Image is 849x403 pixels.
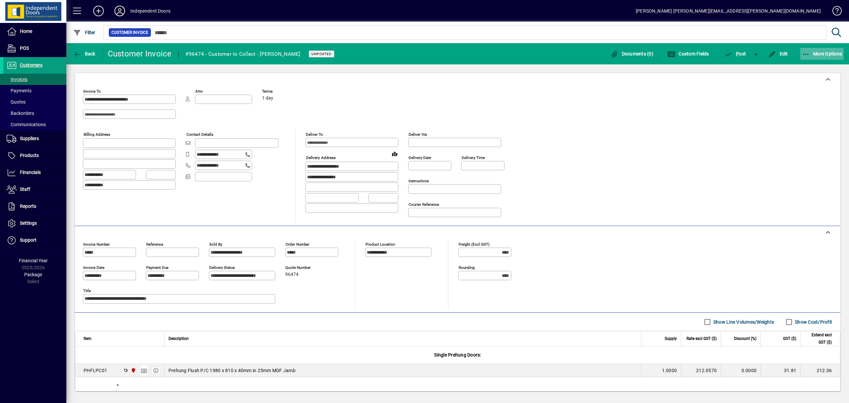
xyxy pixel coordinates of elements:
mat-label: Freight (excl GST) [459,242,490,247]
button: Add [88,5,109,17]
span: Filter [73,30,96,35]
div: PHFLPC01 [84,367,107,374]
mat-label: Instructions [409,179,429,183]
span: Christchurch [129,367,137,374]
td: 31.81 [760,364,800,377]
span: Customer Invoice [111,29,148,36]
mat-label: Order number [286,242,309,247]
a: Support [3,232,66,249]
mat-label: Product location [365,242,395,247]
a: Invoices [3,74,66,85]
button: Documents (0) [609,48,655,60]
button: More Options [800,48,844,60]
span: Description [168,335,189,342]
span: Home [20,29,32,34]
a: Knowledge Base [827,1,841,23]
mat-label: Payment due [146,265,168,270]
span: Documents (0) [610,51,653,56]
span: Invoices [7,77,28,82]
span: Edit [768,51,788,56]
span: Customers [20,62,42,68]
mat-label: Courier Reference [409,202,439,207]
a: Quotes [3,96,66,108]
mat-label: Delivery date [409,155,431,160]
mat-label: Rounding [459,265,475,270]
span: Communications [7,122,46,127]
span: Supply [665,335,677,342]
a: Financials [3,164,66,181]
mat-label: Invoice number [83,242,110,247]
button: Post [721,48,750,60]
div: Single Prehung Doors: [75,346,840,363]
button: Custom Fields [666,48,711,60]
span: Package [24,272,42,277]
span: Staff [20,187,30,192]
span: Financials [20,170,41,175]
span: More Options [802,51,842,56]
label: Show Cost/Profit [794,319,832,325]
mat-label: Delivery time [462,155,485,160]
button: Profile [109,5,130,17]
span: Quote number [285,266,325,270]
span: Settings [20,220,37,226]
a: POS [3,40,66,57]
span: 1.0000 [662,367,677,374]
div: 212.0570 [685,367,717,374]
td: 212.06 [800,364,840,377]
a: Products [3,147,66,164]
mat-label: Title [83,288,91,293]
app-page-header-button: Back [66,48,103,60]
span: Quotes [7,99,26,105]
mat-label: Deliver To [306,132,323,137]
span: GST ($) [783,335,796,342]
span: Terms [262,89,302,94]
mat-label: Attn [195,89,203,94]
span: ost [725,51,746,56]
div: Customer Invoice [108,48,172,59]
label: Show Line Volumes/Weights [712,319,774,325]
a: Home [3,23,66,40]
a: Reports [3,198,66,215]
span: Financial Year [19,258,48,263]
a: Suppliers [3,130,66,147]
span: Payments [7,88,32,93]
div: #96474 - Customer to Collect - [PERSON_NAME] [185,49,300,59]
span: Rate excl GST ($) [686,335,717,342]
mat-label: Delivery status [209,265,235,270]
span: Products [20,153,39,158]
mat-label: Sold by [209,242,222,247]
span: Extend excl GST ($) [805,331,832,346]
span: Reports [20,203,36,209]
button: Edit [766,48,790,60]
mat-label: Invoice date [83,265,104,270]
a: Communications [3,119,66,130]
button: Back [72,48,97,60]
a: View on map [389,148,400,159]
span: Discount (%) [734,335,756,342]
span: 1 day [262,96,273,101]
a: Settings [3,215,66,232]
span: Prehung Flush P/C 1980 x 810 x 40mm in 25mm MDF Jamb [168,367,295,374]
span: POS [20,45,29,51]
span: Item [84,335,92,342]
mat-label: Invoice To [83,89,101,94]
span: P [736,51,739,56]
button: Filter [72,27,97,39]
span: Backorders [7,111,34,116]
a: Staff [3,181,66,198]
span: Unposted [311,52,332,56]
span: Support [20,237,36,243]
span: Suppliers [20,136,39,141]
div: [PERSON_NAME] [PERSON_NAME][EMAIL_ADDRESS][PERSON_NAME][DOMAIN_NAME] [636,6,821,16]
span: 96474 [285,272,298,277]
div: Independent Doors [130,6,170,16]
a: Backorders [3,108,66,119]
span: Custom Fields [667,51,709,56]
td: 0.0000 [721,364,760,377]
mat-label: Reference [146,242,163,247]
span: Back [73,51,96,56]
a: Payments [3,85,66,96]
mat-label: Deliver via [409,132,427,137]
